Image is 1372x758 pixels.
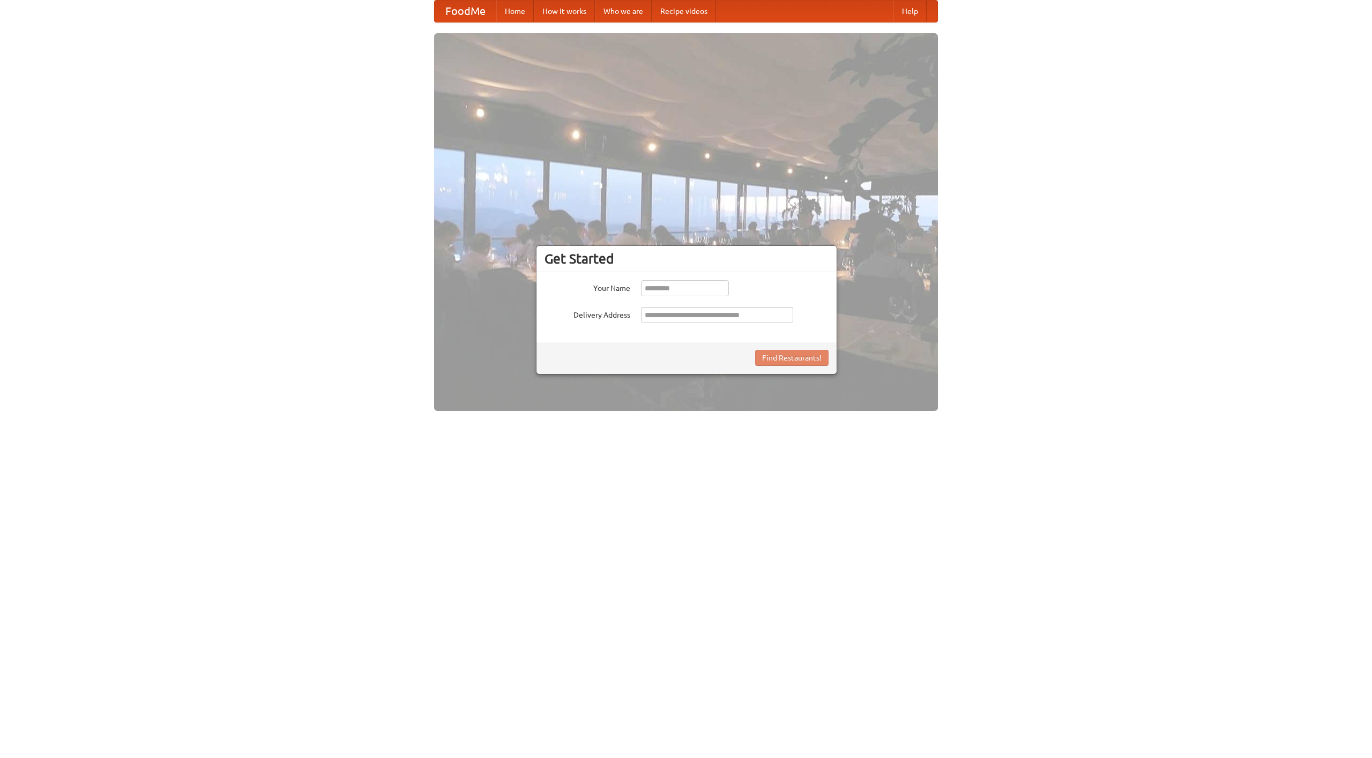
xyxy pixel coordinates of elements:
a: FoodMe [435,1,496,22]
label: Your Name [545,280,630,294]
a: How it works [534,1,595,22]
h3: Get Started [545,251,829,267]
label: Delivery Address [545,307,630,320]
a: Recipe videos [652,1,716,22]
a: Who we are [595,1,652,22]
button: Find Restaurants! [755,350,829,366]
a: Home [496,1,534,22]
a: Help [893,1,927,22]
